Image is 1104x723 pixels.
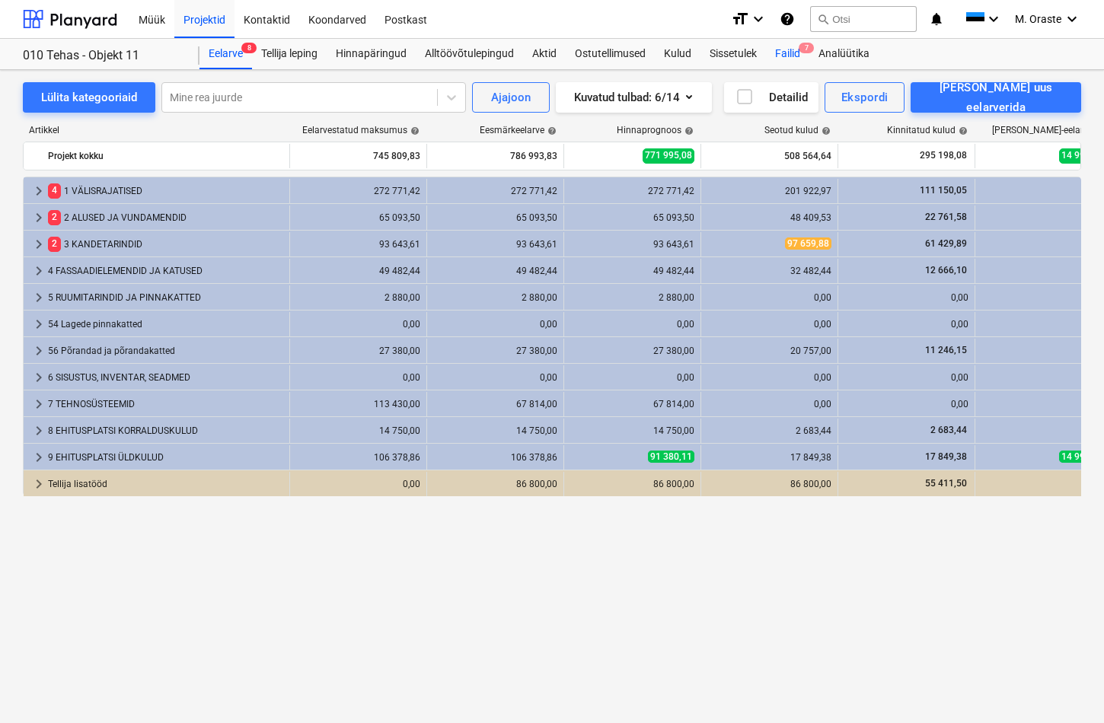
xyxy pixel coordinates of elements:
div: 56 Põrandad ja põrandakatted [48,339,283,363]
div: Hinnaprognoos [617,125,694,135]
div: 5 RUUMITARINDID JA PINNAKATTED [48,285,283,310]
span: 22 761,58 [924,212,968,222]
i: keyboard_arrow_down [984,10,1003,28]
div: 27 380,00 [570,346,694,356]
div: Eesmärkeelarve [480,125,557,135]
span: 91 380,11 [648,451,694,463]
div: 0,00 [570,319,694,330]
div: Failid [766,39,809,69]
i: Abikeskus [780,10,795,28]
div: 201 922,97 [707,186,831,196]
div: 8 EHITUSPLATSI KORRALDUSKULUD [48,419,283,443]
div: 48 409,53 [707,212,831,223]
div: Tellija lisatööd [48,472,283,496]
div: Projekt kokku [48,144,283,168]
div: 2 880,00 [570,292,694,303]
div: 0,00 [707,319,831,330]
button: Ekspordi [825,82,905,113]
span: 7 [799,43,814,53]
div: 106 378,86 [296,452,420,463]
div: 9 EHITUSPLATSI ÜLDKULUD [48,445,283,470]
span: keyboard_arrow_right [30,448,48,467]
a: Alltöövõtulepingud [416,39,523,69]
span: help [818,126,831,135]
div: 0,00 [296,372,420,383]
div: Detailid [735,88,808,107]
a: Tellija leping [252,39,327,69]
span: keyboard_arrow_right [30,262,48,280]
span: 2 683,44 [929,425,968,435]
div: 786 993,83 [433,144,557,168]
div: 2 ALUSED JA VUNDAMENDID [48,205,283,230]
span: 111 150,05 [918,185,968,196]
div: 65 093,50 [433,212,557,223]
i: format_size [731,10,749,28]
div: 49 482,44 [433,266,557,276]
div: 0,00 [844,292,968,303]
div: 0,00 [433,372,557,383]
div: Kuvatud tulbad : 6/14 [574,88,694,107]
div: 272 771,42 [570,186,694,196]
div: 86 800,00 [570,479,694,489]
div: 20 757,00 [707,346,831,356]
div: 113 430,00 [296,399,420,409]
div: 0,00 [707,292,831,303]
div: 0,00 [707,399,831,409]
div: 745 809,83 [296,144,420,168]
span: 4 [48,183,61,198]
div: 93 643,61 [296,239,420,250]
span: 8 [241,43,257,53]
span: keyboard_arrow_right [30,288,48,307]
div: Artikkel [23,125,289,135]
div: 0,00 [707,372,831,383]
div: Kulud [655,39,700,69]
button: Lülita kategooriaid [23,82,155,113]
span: keyboard_arrow_right [30,475,48,493]
span: help [544,126,557,135]
span: 2 [48,237,61,251]
div: 14 750,00 [296,425,420,436]
div: Lülita kategooriaid [41,88,137,107]
div: 14 750,00 [433,425,557,436]
div: 67 814,00 [570,399,694,409]
div: 0,00 [570,372,694,383]
button: [PERSON_NAME] uus eelarverida [911,82,1081,113]
span: 97 659,88 [785,237,831,250]
div: 27 380,00 [433,346,557,356]
div: 2 880,00 [296,292,420,303]
a: Failid7 [766,39,809,69]
div: 67 814,00 [433,399,557,409]
div: 65 093,50 [296,212,420,223]
div: 7 TEHNOSÜSTEEMID [48,392,283,416]
button: Kuvatud tulbad:6/14 [556,82,712,113]
div: 272 771,42 [433,186,557,196]
div: Kinnitatud kulud [887,125,968,135]
div: 0,00 [844,319,968,330]
div: 32 482,44 [707,266,831,276]
div: 14 750,00 [570,425,694,436]
span: keyboard_arrow_right [30,395,48,413]
span: help [407,126,420,135]
span: 2 [48,210,61,225]
span: search [817,13,829,25]
div: 2 683,44 [707,425,831,436]
a: Sissetulek [700,39,766,69]
span: 61 429,89 [924,238,968,249]
span: keyboard_arrow_right [30,368,48,387]
button: Detailid [724,82,818,113]
span: keyboard_arrow_right [30,182,48,200]
button: Otsi [810,6,917,32]
div: Seotud kulud [764,125,831,135]
div: 0,00 [296,319,420,330]
div: 010 Tehas - Objekt 11 [23,48,181,64]
div: Ajajoon [491,88,531,107]
div: 86 800,00 [433,479,557,489]
span: keyboard_arrow_right [30,422,48,440]
div: 49 482,44 [570,266,694,276]
a: Ostutellimused [566,39,655,69]
span: keyboard_arrow_right [30,209,48,227]
div: 27 380,00 [296,346,420,356]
